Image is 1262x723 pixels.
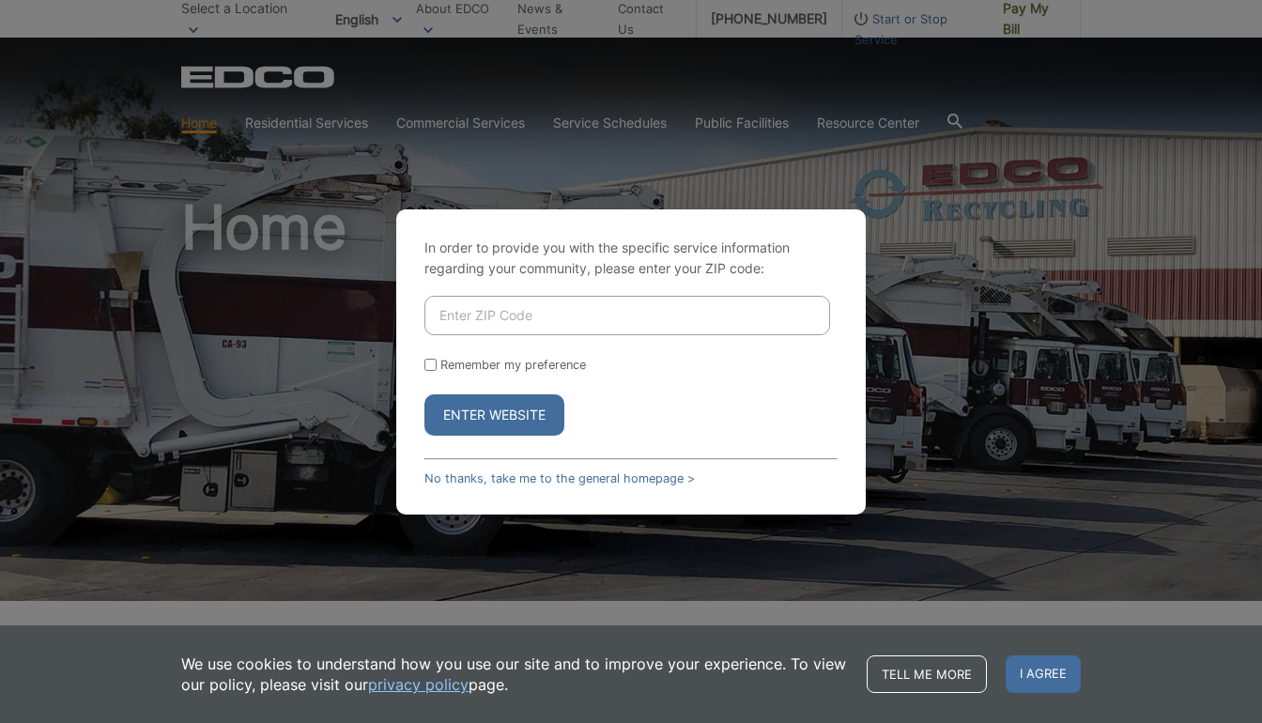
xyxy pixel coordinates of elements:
input: Enter ZIP Code [424,296,830,335]
p: We use cookies to understand how you use our site and to improve your experience. To view our pol... [181,654,848,695]
span: I agree [1006,655,1081,693]
label: Remember my preference [440,358,586,372]
a: Tell me more [867,655,987,693]
p: In order to provide you with the specific service information regarding your community, please en... [424,238,838,279]
button: Enter Website [424,394,564,436]
a: No thanks, take me to the general homepage > [424,471,695,485]
a: privacy policy [368,674,469,695]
